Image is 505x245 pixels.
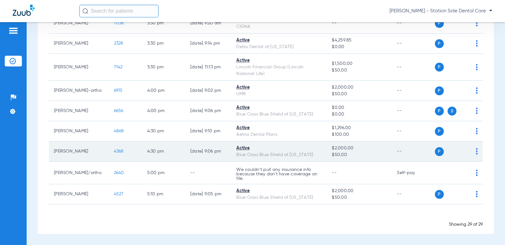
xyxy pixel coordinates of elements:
span: P [435,19,444,28]
span: $50.00 [332,91,387,97]
span: 4368 [114,149,124,154]
td: [DATE] 9:20 AM [185,13,231,34]
div: Blue Cross Blue Shield of [US_STATE] [236,111,322,118]
div: Aetna Dental Plans [236,131,322,138]
span: [PERSON_NAME] - Station Side Dental Care [390,8,492,14]
td: [PERSON_NAME] [49,13,109,34]
td: -- [392,184,435,204]
td: [DATE] 9:14 PM [185,34,231,54]
td: -- [392,13,435,34]
td: 4:00 PM [142,81,185,101]
span: 6915 [114,88,123,93]
span: 7142 [114,65,123,69]
td: [PERSON_NAME] [49,184,109,204]
span: P [435,127,444,136]
div: Active [236,125,322,131]
td: -- [392,101,435,121]
span: 2328 [114,41,123,46]
div: Active [236,104,322,111]
span: $50.00 [332,152,387,158]
td: [DATE] 11:13 PM [185,54,231,81]
span: P [435,63,444,72]
td: -- [392,54,435,81]
img: group-dot-blue.svg [476,64,478,70]
td: 4:30 PM [142,121,185,141]
span: 4868 [114,129,124,133]
img: group-dot-blue.svg [476,191,478,197]
td: 3:30 PM [142,34,185,54]
td: [DATE] 9:02 PM [185,81,231,101]
td: Self-pay [392,162,435,184]
img: group-dot-blue.svg [476,148,478,154]
span: $0.00 [332,104,387,111]
span: $100.00 [332,131,387,138]
td: [DATE] 9:06 PM [185,101,231,121]
div: Blue Cross Blue Shield of [US_STATE] [236,194,322,201]
img: group-dot-blue.svg [476,128,478,134]
div: Active [236,37,322,44]
td: -- [392,81,435,101]
img: group-dot-blue.svg [476,40,478,47]
td: [PERSON_NAME] [49,54,109,81]
span: $0.00 [332,111,387,118]
span: -- [332,171,337,175]
img: hamburger-icon [8,27,18,35]
div: Blue Cross Blue Shield of [US_STATE] [236,152,322,158]
img: Zuub Logo [13,5,35,16]
img: group-dot-blue.svg [476,87,478,94]
span: 4527 [114,192,124,196]
span: $1,500.00 [332,60,387,67]
div: Lincoln Financial Group (Lincoln National Life) [236,64,322,77]
span: P [435,107,444,116]
input: Search for patients [79,5,159,17]
td: 5:10 PM [142,184,185,204]
div: Active [236,84,322,91]
img: group-dot-blue.svg [476,108,478,114]
span: $2,000.00 [332,84,387,91]
img: group-dot-blue.svg [476,20,478,26]
span: $1,296.00 [332,125,387,131]
td: [PERSON_NAME] [49,121,109,141]
span: $50.00 [332,194,387,201]
td: [PERSON_NAME]/ortho [49,162,109,184]
span: $50.00 [332,67,387,74]
span: 7038 [114,21,124,25]
span: 2640 [114,171,124,175]
span: $0.00 [332,44,387,50]
td: -- [185,162,231,184]
td: -- [392,141,435,162]
td: [DATE] 9:05 PM [185,184,231,204]
div: Active [236,57,322,64]
span: $4,259.85 [332,37,387,44]
span: Showing 29 of 29 [449,222,483,227]
div: Active [236,188,322,194]
span: $2,000.00 [332,145,387,152]
span: P [435,39,444,48]
td: [DATE] 9:06 PM [185,141,231,162]
div: Delta Dental of [US_STATE] [236,44,322,50]
td: [DATE] 9:10 PM [185,121,231,141]
td: 4:30 PM [142,141,185,162]
span: 6656 [114,109,123,113]
img: group-dot-blue.svg [476,170,478,176]
td: [PERSON_NAME] [49,141,109,162]
span: S [448,107,456,116]
div: UMR [236,91,322,97]
td: 3:30 PM [142,13,185,34]
span: $2,000.00 [332,188,387,194]
td: -- [392,121,435,141]
td: [PERSON_NAME] [49,34,109,54]
span: -- [332,21,337,25]
td: [PERSON_NAME]-ortho [49,81,109,101]
span: P [435,86,444,95]
img: Search Icon [82,8,88,14]
td: -- [392,34,435,54]
div: Active [236,145,322,152]
td: 4:00 PM [142,101,185,121]
p: We couldn’t pull any insurance info because they don’t have coverage on file. [236,167,322,181]
span: P [435,190,444,199]
td: 5:00 PM [142,162,185,184]
span: P [435,147,444,156]
td: 3:30 PM [142,54,185,81]
td: [PERSON_NAME] [49,101,109,121]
